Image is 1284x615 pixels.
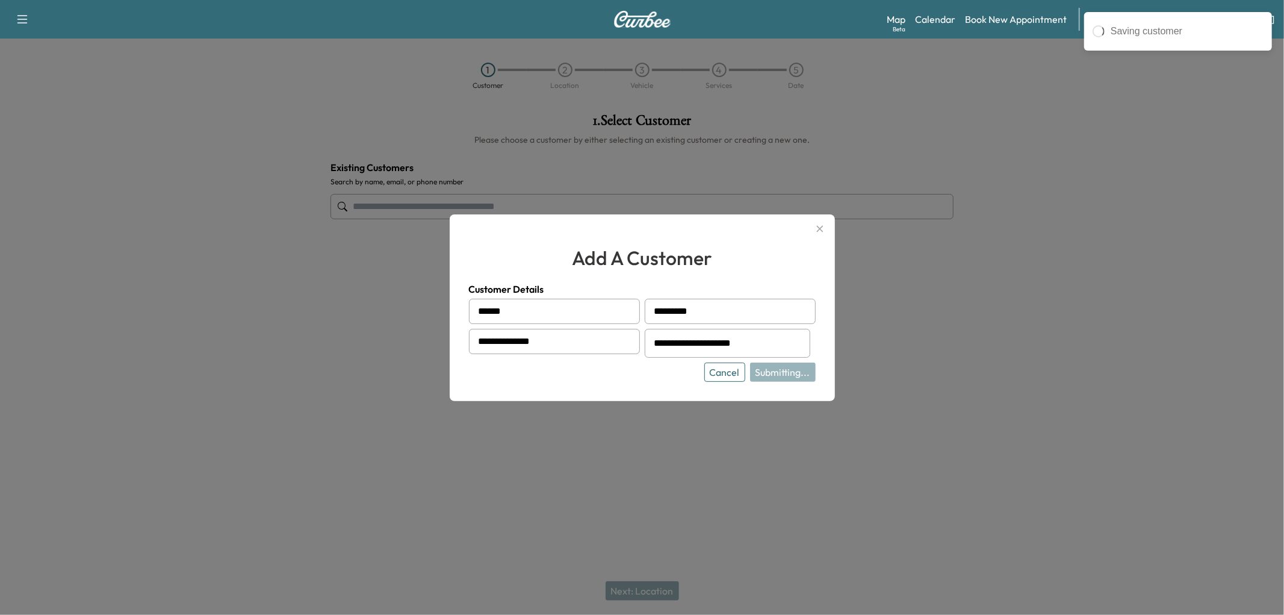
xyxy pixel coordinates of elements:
a: Calendar [915,12,955,27]
h4: Customer Details [469,281,816,296]
button: Cancel [704,363,745,382]
a: MapBeta [887,12,905,27]
img: Curbee Logo [613,11,671,28]
a: Book New Appointment [965,12,1067,27]
div: Saving customer [1111,24,1264,39]
div: Beta [893,25,905,34]
h2: add a customer [469,243,816,272]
